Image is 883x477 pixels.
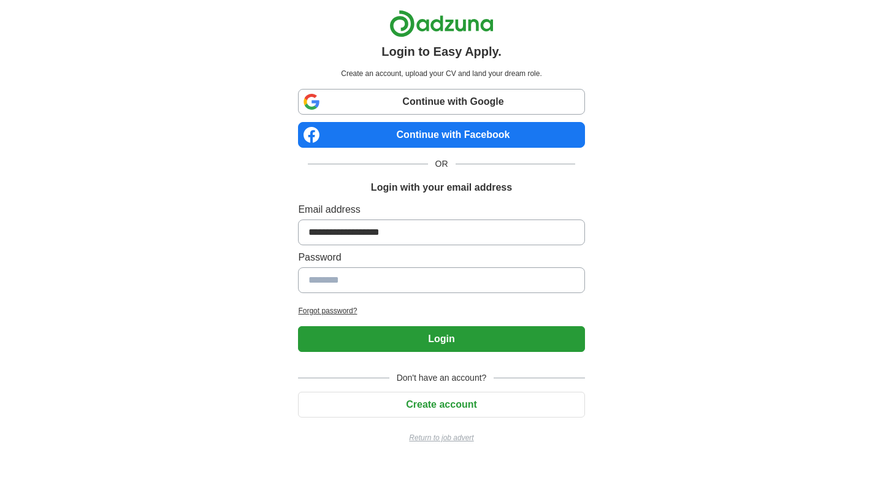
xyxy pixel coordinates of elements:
[298,392,584,418] button: Create account
[300,68,582,79] p: Create an account, upload your CV and land your dream role.
[381,42,502,61] h1: Login to Easy Apply.
[298,122,584,148] a: Continue with Facebook
[298,89,584,115] a: Continue with Google
[298,326,584,352] button: Login
[371,180,512,195] h1: Login with your email address
[298,202,584,217] label: Email address
[298,305,584,316] a: Forgot password?
[298,250,584,265] label: Password
[428,158,456,170] span: OR
[389,10,494,37] img: Adzuna logo
[298,399,584,410] a: Create account
[298,432,584,443] a: Return to job advert
[389,372,494,384] span: Don't have an account?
